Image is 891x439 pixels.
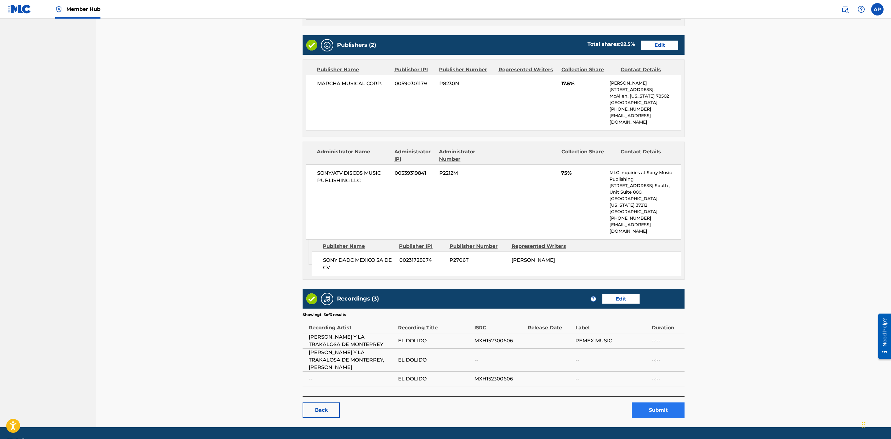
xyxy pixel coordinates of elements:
div: Collection Share [561,148,616,163]
a: Edit [602,294,640,304]
div: Arrastrar [862,415,866,434]
div: Administrator Name [317,148,390,163]
span: ? [591,296,596,301]
span: MARCHA MUSICAL CORP. [317,80,390,87]
div: Publisher Name [317,66,390,73]
div: Publisher IPI [394,66,434,73]
span: [PERSON_NAME] Y LA TRAKALOSA DE MONTERREY, [PERSON_NAME] [309,349,395,371]
img: Valid [306,40,317,50]
span: EL DOLIDO [398,356,471,364]
span: 00231728974 [399,257,445,264]
span: -- [474,356,525,364]
p: [GEOGRAPHIC_DATA] [610,99,681,106]
span: 00339319841 [395,169,435,177]
p: Showing 1 - 3 of 3 results [303,312,346,318]
div: Contact Details [621,66,675,73]
div: Release Date [528,318,572,331]
img: Publishers [323,42,331,49]
p: [PERSON_NAME] [610,80,681,86]
div: Collection Share [561,66,616,73]
img: Top Rightsholder [55,6,63,13]
span: SONY DADC MEXICO SA DE CV [323,257,395,271]
span: -- [309,375,395,383]
div: Publisher IPI [399,243,445,250]
div: Represented Writers [512,243,569,250]
div: Total shares: [587,41,635,48]
div: Recording Title [398,318,471,331]
p: [PHONE_NUMBER] [610,106,681,112]
div: User Menu [871,3,884,15]
div: Help [855,3,867,15]
div: Duration [652,318,681,331]
span: [PERSON_NAME] Y LA TRAKALOSA DE MONTERREY [309,333,395,348]
div: Recording Artist [309,318,395,331]
span: -- [575,356,649,364]
span: MXH152300606 [474,375,525,383]
span: REMEX MUSIC [575,337,649,345]
p: [EMAIL_ADDRESS][DOMAIN_NAME] [610,222,681,235]
img: Valid [306,293,317,304]
button: Submit [632,402,685,418]
span: --:-- [652,356,681,364]
img: MLC Logo [7,5,31,14]
div: Publisher Name [323,243,394,250]
span: MXH152300606 [474,337,525,345]
p: [GEOGRAPHIC_DATA] [610,209,681,215]
div: Contact Details [621,148,675,163]
div: Publisher Number [439,66,494,73]
span: P8230N [439,80,494,87]
iframe: Resource Center [874,311,891,361]
span: 92.5 % [620,41,635,47]
a: Edit [641,41,678,50]
div: ISRC [474,318,525,331]
p: [PHONE_NUMBER] [610,215,681,222]
div: Represented Writers [499,66,557,73]
span: SONY/ATV DISCOS MUSIC PUBLISHING LLC [317,169,390,184]
span: P2212M [439,169,494,177]
img: search [841,6,849,13]
a: Back [303,402,340,418]
p: MLC Inquiries at Sony Music Publishing [610,169,681,182]
span: Member Hub [66,6,100,13]
div: Administrator IPI [394,148,434,163]
span: EL DOLIDO [398,375,471,383]
span: -- [575,375,649,383]
p: McAllen, [US_STATE] 78502 [610,93,681,99]
span: 00590301179 [395,80,435,87]
h5: Publishers (2) [337,42,376,49]
span: P2706T [450,257,507,264]
p: [EMAIL_ADDRESS][DOMAIN_NAME] [610,112,681,125]
div: Publisher Number [450,243,507,250]
img: Recordings [323,295,331,303]
p: [GEOGRAPHIC_DATA], [US_STATE] 37212 [610,195,681,209]
p: [STREET_ADDRESS] South , Unit Suite 800, [610,182,681,195]
span: 75% [561,169,605,177]
div: Widget de chat [860,409,891,439]
h5: Recordings (3) [337,295,379,302]
img: help [858,6,865,13]
span: --:-- [652,375,681,383]
p: [STREET_ADDRESS], [610,86,681,93]
a: Public Search [839,3,851,15]
div: Label [575,318,649,331]
iframe: Chat Widget [860,409,891,439]
span: EL DOLIDO [398,337,471,345]
span: --:-- [652,337,681,345]
span: 17.5% [561,80,605,87]
span: [PERSON_NAME] [512,257,555,263]
div: Administrator Number [439,148,494,163]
